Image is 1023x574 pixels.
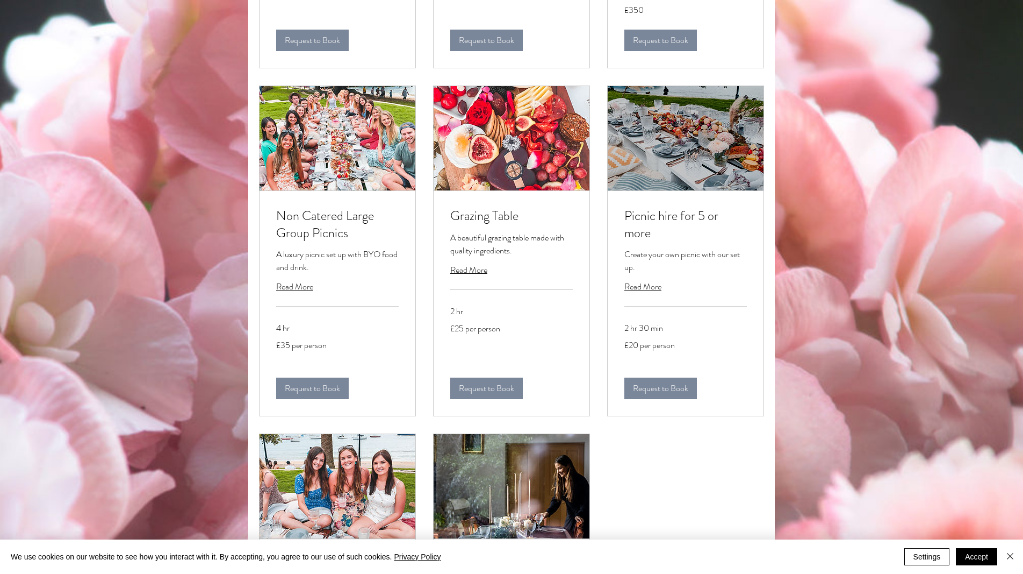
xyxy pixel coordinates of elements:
span: Request to Book [459,36,514,45]
span: Request to Book [459,384,514,393]
a: Non Catered Large Group Picnics [276,208,399,242]
span: Request to Book [633,384,688,393]
a: Picnic hire for 5 or more [624,208,747,242]
span: We use cookies on our website to see how you interact with it. By accepting, you agree to our use... [11,552,441,562]
span: Request to Book [285,384,340,393]
a: Request to Book [276,378,349,399]
a: Grazing Table [450,208,573,225]
p: 4 hr [276,320,399,337]
span: Read More [276,280,313,293]
button: Accept [956,548,997,565]
span: Request to Book [285,36,340,45]
p: Create your own picnic with our set up. [624,248,747,274]
span: Request to Book [633,36,688,45]
p: A luxury picnic set up with BYO food and drink. [276,248,399,274]
p: £350 [624,2,747,19]
p: £25 per person [450,320,573,337]
a: Read More [450,264,573,277]
a: Request to Book [450,378,523,399]
span: Read More [450,264,487,276]
span: Read More [624,280,661,293]
a: Read More [276,280,399,293]
a: Privacy Policy [394,552,441,561]
a: Request to Book [624,30,697,51]
a: Request to Book [276,30,349,51]
p: A beautiful grazing table made with quality ingredients. [450,231,573,257]
iframe: Wix Chat [899,528,1023,574]
a: Request to Book [450,30,523,51]
p: £20 per person [624,337,747,354]
button: Settings [904,548,950,565]
p: 2 hr 30 min [624,320,747,337]
p: 2 hr [450,303,573,320]
a: Read More [624,280,747,293]
img: Close [1004,550,1017,563]
p: £35 per person [276,337,399,354]
button: Close [1004,548,1017,565]
a: Request to Book [624,378,697,399]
